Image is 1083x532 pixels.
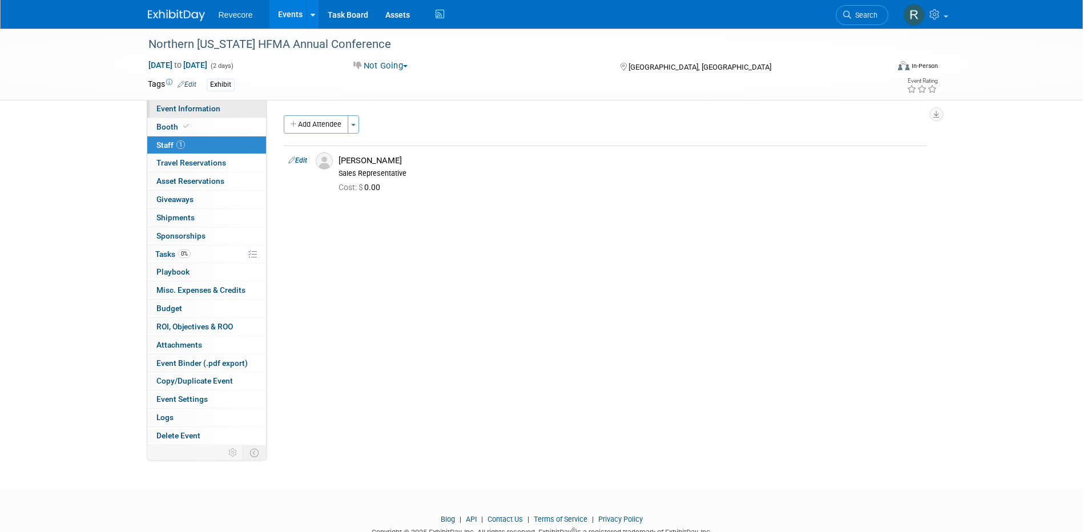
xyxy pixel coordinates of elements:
span: | [478,515,486,523]
a: Delete Event [147,427,266,445]
span: ROI, Objectives & ROO [156,322,233,331]
div: Event Rating [907,78,937,84]
a: Booth [147,118,266,136]
span: Misc. Expenses & Credits [156,285,245,295]
a: Event Binder (.pdf export) [147,354,266,372]
a: Event Settings [147,390,266,408]
div: Exhibit [207,79,235,91]
a: Blog [441,515,455,523]
span: Event Settings [156,394,208,404]
a: ROI, Objectives & ROO [147,318,266,336]
span: (2 days) [210,62,233,70]
a: Privacy Policy [598,515,643,523]
img: Format-Inperson.png [898,61,909,70]
span: Delete Event [156,431,200,440]
img: ExhibitDay [148,10,205,21]
a: Search [836,5,888,25]
a: Giveaways [147,191,266,208]
span: | [589,515,597,523]
img: Rachael Sires [903,4,925,26]
span: [GEOGRAPHIC_DATA], [GEOGRAPHIC_DATA] [629,63,771,71]
span: Giveaways [156,195,194,204]
a: Contact Us [488,515,523,523]
span: Sponsorships [156,231,206,240]
a: Asset Reservations [147,172,266,190]
span: Attachments [156,340,202,349]
span: Logs [156,413,174,422]
span: | [457,515,464,523]
span: Event Binder (.pdf export) [156,358,248,368]
a: Event Information [147,100,266,118]
span: Asset Reservations [156,176,224,186]
a: Misc. Expenses & Credits [147,281,266,299]
span: Staff [156,140,185,150]
div: In-Person [911,62,938,70]
div: Event Format [821,59,939,76]
button: Add Attendee [284,115,348,134]
span: Revecore [219,10,253,19]
div: Sales Representative [339,169,923,178]
span: Copy/Duplicate Event [156,376,233,385]
span: Tasks [155,249,191,259]
span: 1 [176,140,185,149]
span: 0.00 [339,183,385,192]
span: Booth [156,122,191,131]
a: Logs [147,409,266,426]
span: | [525,515,532,523]
div: Northern [US_STATE] HFMA Annual Conference [144,34,871,55]
span: Travel Reservations [156,158,226,167]
a: API [466,515,477,523]
span: [DATE] [DATE] [148,60,208,70]
a: Budget [147,300,266,317]
span: Budget [156,304,182,313]
span: Playbook [156,267,190,276]
span: Shipments [156,213,195,222]
a: Shipments [147,209,266,227]
td: Personalize Event Tab Strip [223,445,243,460]
a: Edit [288,156,307,164]
img: Associate-Profile-5.png [316,152,333,170]
a: Sponsorships [147,227,266,245]
td: Toggle Event Tabs [243,445,266,460]
div: [PERSON_NAME] [339,155,923,166]
a: Terms of Service [534,515,587,523]
a: Copy/Duplicate Event [147,372,266,390]
i: Booth reservation complete [183,123,189,130]
a: Playbook [147,263,266,281]
a: Travel Reservations [147,154,266,172]
a: Tasks0% [147,245,266,263]
a: Staff1 [147,136,266,154]
span: Search [851,11,877,19]
button: Not Going [349,60,412,72]
a: Attachments [147,336,266,354]
td: Tags [148,78,196,91]
span: Cost: $ [339,183,364,192]
span: 0% [178,249,191,258]
span: Event Information [156,104,220,113]
a: Edit [178,80,196,88]
span: to [172,61,183,70]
